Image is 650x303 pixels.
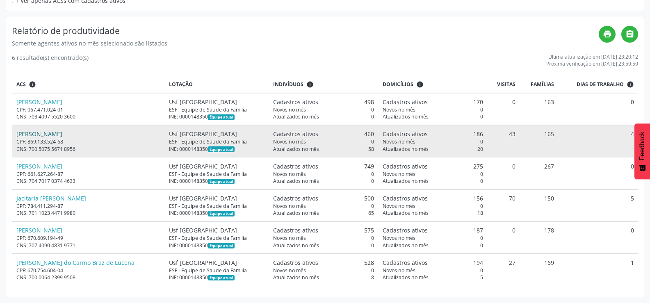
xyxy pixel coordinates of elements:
[520,189,559,221] td: 150
[487,253,520,285] td: 27
[487,76,520,93] th: Visitas
[16,226,62,234] a: [PERSON_NAME]
[16,106,160,113] div: CPF: 067.471.024-01
[383,146,483,153] div: 20
[169,162,265,171] div: Usf [GEOGRAPHIC_DATA]
[169,210,265,216] div: INE: 0000148350
[273,106,374,113] div: 0
[520,221,559,253] td: 178
[383,194,483,203] div: 156
[16,81,26,88] span: ACS
[273,98,318,106] span: Cadastros ativos
[416,81,424,88] i: <div class="text-left"> <div> <strong>Cadastros ativos:</strong> Cadastros que estão vinculados a...
[383,130,428,138] span: Cadastros ativos
[383,138,483,145] div: 0
[164,76,269,93] th: Lotação
[208,211,235,216] span: Esta é a equipe atual deste Agente
[383,171,483,178] div: 0
[273,235,306,241] span: Novos no mês
[383,106,415,113] span: Novos no mês
[169,98,265,106] div: Usf [GEOGRAPHIC_DATA]
[383,235,483,241] div: 0
[383,130,483,138] div: 186
[273,235,374,241] div: 0
[12,39,599,48] div: Somente agentes ativos no mês selecionado são listados
[273,178,319,185] span: Atualizados no mês
[520,253,559,285] td: 169
[273,146,374,153] div: 58
[273,258,318,267] span: Cadastros ativos
[383,106,483,113] div: 0
[383,210,429,216] span: Atualizados no mês
[383,235,415,241] span: Novos no mês
[273,194,374,203] div: 500
[273,258,374,267] div: 528
[16,259,135,267] a: [PERSON_NAME] do Carmo Braz de Lucena
[383,98,428,106] span: Cadastros ativos
[16,113,160,120] div: CNS: 703 4097 5520 3600
[383,138,415,145] span: Novos no mês
[306,81,314,88] i: <div class="text-left"> <div> <strong>Cadastros ativos:</strong> Cadastros que estão vinculados a...
[169,226,265,235] div: Usf [GEOGRAPHIC_DATA]
[383,162,483,171] div: 275
[16,138,160,145] div: CPF: 869.133.524-68
[16,274,160,281] div: CNS: 700 0064 2399 9508
[487,157,520,189] td: 0
[520,76,559,93] th: Famílias
[208,146,235,152] span: Esta é a equipe atual deste Agente
[273,226,318,235] span: Cadastros ativos
[383,267,483,274] div: 0
[634,123,650,179] button: Feedback - Mostrar pesquisa
[559,189,638,221] td: 5
[169,138,265,145] div: ESF - Equipe de Saude da Familia
[273,171,306,178] span: Novos no mês
[603,30,612,39] i: print
[383,171,415,178] span: Novos no mês
[273,267,306,274] span: Novos no mês
[383,258,428,267] span: Cadastros ativos
[487,221,520,253] td: 0
[273,203,374,210] div: 0
[208,114,235,120] span: Esta é a equipe atual deste Agente
[487,125,520,157] td: 43
[169,194,265,203] div: Usf [GEOGRAPHIC_DATA]
[273,274,374,281] div: 8
[383,98,483,106] div: 170
[16,210,160,216] div: CNS: 701 1023 4471 9980
[383,274,429,281] span: Atualizados no mês
[383,242,429,249] span: Atualizados no mês
[546,60,638,67] div: Próxima verificação em [DATE] 23:59:59
[559,93,638,125] td: 0
[559,125,638,157] td: 4
[273,130,374,138] div: 460
[273,203,306,210] span: Novos no mês
[273,274,319,281] span: Atualizados no mês
[208,179,235,185] span: Esta é a equipe atual deste Agente
[169,106,265,113] div: ESF - Equipe de Saude da Familia
[383,242,483,249] div: 0
[559,157,638,189] td: 0
[208,275,235,281] span: Esta é a equipe atual deste Agente
[383,226,483,235] div: 187
[208,243,235,248] span: Esta é a equipe atual deste Agente
[273,98,374,106] div: 498
[383,274,483,281] div: 5
[273,113,319,120] span: Atualizados no mês
[627,81,634,88] i: Dias em que o(a) ACS fez pelo menos uma visita, ou ficha de cadastro individual ou cadastro domic...
[273,267,374,274] div: 0
[169,242,265,249] div: INE: 0000148350
[383,226,428,235] span: Cadastros ativos
[383,194,428,203] span: Cadastros ativos
[16,146,160,153] div: CNS: 700 5075 5671 8956
[169,178,265,185] div: INE: 0000148350
[273,171,374,178] div: 0
[16,98,62,106] a: [PERSON_NAME]
[383,178,483,185] div: 0
[487,93,520,125] td: 0
[383,203,415,210] span: Novos no mês
[273,226,374,235] div: 575
[273,242,319,249] span: Atualizados no mês
[546,53,638,60] div: Última atualização em [DATE] 23:20:12
[383,146,429,153] span: Atualizados no mês
[12,26,599,36] h4: Relatório de produtividade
